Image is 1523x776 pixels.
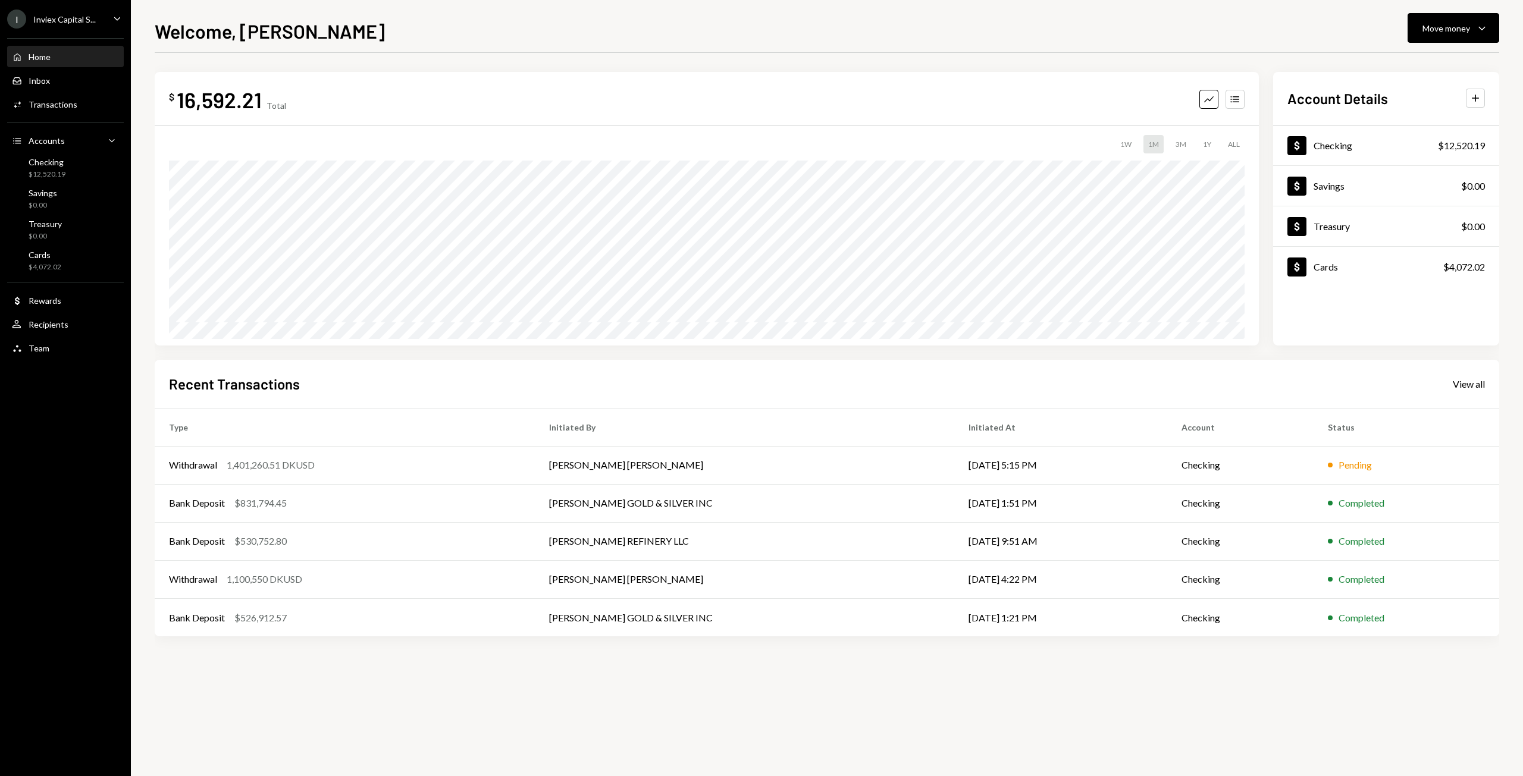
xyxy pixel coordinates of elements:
[954,446,1167,484] td: [DATE] 5:15 PM
[7,313,124,335] a: Recipients
[7,70,124,91] a: Inbox
[1339,496,1384,510] div: Completed
[954,560,1167,598] td: [DATE] 4:22 PM
[29,262,61,272] div: $4,072.02
[1339,572,1384,586] div: Completed
[1314,261,1338,272] div: Cards
[234,534,287,548] div: $530,752.80
[29,219,62,229] div: Treasury
[1408,13,1499,43] button: Move money
[169,534,225,548] div: Bank Deposit
[1167,484,1314,522] td: Checking
[169,611,225,625] div: Bank Deposit
[29,296,61,306] div: Rewards
[954,522,1167,560] td: [DATE] 9:51 AM
[7,246,124,275] a: Cards$4,072.02
[1453,377,1485,390] a: View all
[1171,135,1191,153] div: 3M
[29,200,57,211] div: $0.00
[29,319,68,329] div: Recipients
[7,337,124,359] a: Team
[267,100,286,111] div: Total
[1339,611,1384,625] div: Completed
[1438,139,1485,153] div: $12,520.19
[535,560,954,598] td: [PERSON_NAME] [PERSON_NAME]
[169,374,300,394] h2: Recent Transactions
[33,14,96,24] div: Inviex Capital S...
[29,136,65,146] div: Accounts
[169,91,174,103] div: $
[535,484,954,522] td: [PERSON_NAME] GOLD & SILVER INC
[7,93,124,115] a: Transactions
[155,19,385,43] h1: Welcome, [PERSON_NAME]
[1339,458,1372,472] div: Pending
[7,184,124,213] a: Savings$0.00
[1143,135,1164,153] div: 1M
[1461,219,1485,234] div: $0.00
[1314,221,1350,232] div: Treasury
[535,522,954,560] td: [PERSON_NAME] REFINERY LLC
[1198,135,1216,153] div: 1Y
[535,598,954,636] td: [PERSON_NAME] GOLD & SILVER INC
[1461,179,1485,193] div: $0.00
[177,86,262,113] div: 16,592.21
[227,458,315,472] div: 1,401,260.51 DKUSD
[29,52,51,62] div: Home
[1167,522,1314,560] td: Checking
[29,250,61,260] div: Cards
[1167,560,1314,598] td: Checking
[535,446,954,484] td: [PERSON_NAME] [PERSON_NAME]
[954,484,1167,522] td: [DATE] 1:51 PM
[1314,408,1499,446] th: Status
[227,572,302,586] div: 1,100,550 DKUSD
[29,343,49,353] div: Team
[7,215,124,244] a: Treasury$0.00
[7,46,124,67] a: Home
[1422,22,1470,34] div: Move money
[1314,180,1345,191] div: Savings
[29,231,62,241] div: $0.00
[29,157,65,167] div: Checking
[1443,260,1485,274] div: $4,072.02
[7,10,26,29] div: I
[1167,598,1314,636] td: Checking
[169,496,225,510] div: Bank Deposit
[29,188,57,198] div: Savings
[1287,89,1388,108] h2: Account Details
[1273,206,1499,246] a: Treasury$0.00
[169,572,217,586] div: Withdrawal
[535,408,954,446] th: Initiated By
[1167,446,1314,484] td: Checking
[954,408,1167,446] th: Initiated At
[1167,408,1314,446] th: Account
[954,598,1167,636] td: [DATE] 1:21 PM
[1273,166,1499,206] a: Savings$0.00
[29,169,65,180] div: $12,520.19
[1223,135,1245,153] div: ALL
[1273,247,1499,287] a: Cards$4,072.02
[7,290,124,311] a: Rewards
[7,130,124,151] a: Accounts
[1314,140,1352,151] div: Checking
[155,408,535,446] th: Type
[169,458,217,472] div: Withdrawal
[234,611,287,625] div: $526,912.57
[1339,534,1384,548] div: Completed
[1453,378,1485,390] div: View all
[234,496,287,510] div: $831,794.45
[1273,125,1499,165] a: Checking$12,520.19
[29,99,77,109] div: Transactions
[1115,135,1136,153] div: 1W
[29,76,50,86] div: Inbox
[7,153,124,182] a: Checking$12,520.19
